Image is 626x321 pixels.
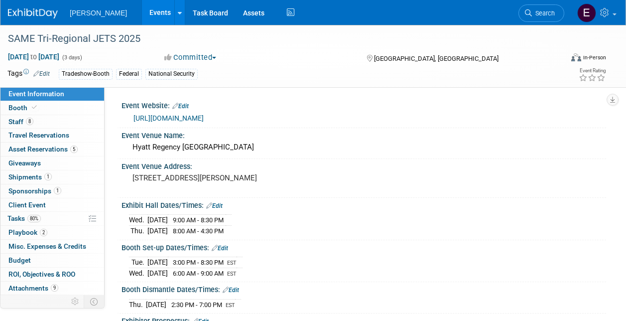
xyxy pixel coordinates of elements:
[212,245,228,252] a: Edit
[0,170,104,184] a: Shipments1
[129,257,147,268] td: Tue.
[171,301,222,309] span: 2:30 PM - 7:00 PM
[122,98,606,111] div: Event Website:
[59,69,113,79] div: Tradeshow-Booth
[67,295,84,308] td: Personalize Event Tab Strip
[147,215,168,226] td: [DATE]
[44,173,52,180] span: 1
[132,173,312,182] pre: [STREET_ADDRESS][PERSON_NAME]
[33,70,50,77] a: Edit
[70,146,78,153] span: 5
[8,173,52,181] span: Shipments
[8,145,78,153] span: Asset Reservations
[8,90,64,98] span: Event Information
[122,240,606,253] div: Booth Set-up Dates/Times:
[116,69,142,79] div: Federal
[122,282,606,295] div: Booth Dismantle Dates/Times:
[129,299,146,310] td: Thu.
[532,9,555,17] span: Search
[206,202,223,209] a: Edit
[129,140,599,155] div: Hyatt Regency [GEOGRAPHIC_DATA]
[0,282,104,295] a: Attachments9
[227,260,237,266] span: EST
[8,256,31,264] span: Budget
[7,52,60,61] span: [DATE] [DATE]
[54,187,61,194] span: 1
[51,284,58,292] span: 9
[0,212,104,225] a: Tasks80%
[0,101,104,115] a: Booth
[8,159,41,167] span: Giveaways
[145,69,198,79] div: National Security
[0,143,104,156] a: Asset Reservations5
[0,240,104,253] a: Misc. Expenses & Credits
[227,271,237,277] span: EST
[0,268,104,281] a: ROI, Objectives & ROO
[0,226,104,239] a: Playbook2
[172,103,189,110] a: Edit
[129,268,147,278] td: Wed.
[61,54,82,61] span: (3 days)
[519,52,606,67] div: Event Format
[577,3,596,22] img: Emy Volk
[579,68,606,73] div: Event Rating
[122,128,606,141] div: Event Venue Name:
[173,227,224,235] span: 8:00 AM - 4:30 PM
[8,284,58,292] span: Attachments
[7,214,41,222] span: Tasks
[0,198,104,212] a: Client Event
[32,105,37,110] i: Booth reservation complete
[84,295,105,308] td: Toggle Event Tabs
[518,4,564,22] a: Search
[29,53,38,61] span: to
[0,87,104,101] a: Event Information
[8,242,86,250] span: Misc. Expenses & Credits
[147,257,168,268] td: [DATE]
[8,131,69,139] span: Travel Reservations
[129,226,147,236] td: Thu.
[129,215,147,226] td: Wed.
[571,53,581,61] img: Format-Inperson.png
[8,270,75,278] span: ROI, Objectives & ROO
[4,30,555,48] div: SAME Tri-Regional JETS 2025
[40,229,47,236] span: 2
[0,115,104,129] a: Staff8
[0,254,104,267] a: Budget
[0,184,104,198] a: Sponsorships1
[147,226,168,236] td: [DATE]
[223,287,239,294] a: Edit
[374,55,499,62] span: [GEOGRAPHIC_DATA], [GEOGRAPHIC_DATA]
[26,118,33,125] span: 8
[8,187,61,195] span: Sponsorships
[0,157,104,170] a: Giveaways
[8,8,58,18] img: ExhibitDay
[122,159,606,171] div: Event Venue Address:
[173,270,224,277] span: 6:00 AM - 9:00 AM
[122,198,606,211] div: Exhibit Hall Dates/Times:
[8,118,33,126] span: Staff
[133,114,204,122] a: [URL][DOMAIN_NAME]
[8,201,46,209] span: Client Event
[146,299,166,310] td: [DATE]
[173,216,224,224] span: 9:00 AM - 8:30 PM
[226,302,235,309] span: EST
[8,104,39,112] span: Booth
[7,68,50,80] td: Tags
[147,268,168,278] td: [DATE]
[27,215,41,222] span: 80%
[173,259,224,266] span: 3:00 PM - 8:30 PM
[8,228,47,236] span: Playbook
[0,129,104,142] a: Travel Reservations
[70,9,127,17] span: [PERSON_NAME]
[583,54,606,61] div: In-Person
[161,52,220,63] button: Committed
